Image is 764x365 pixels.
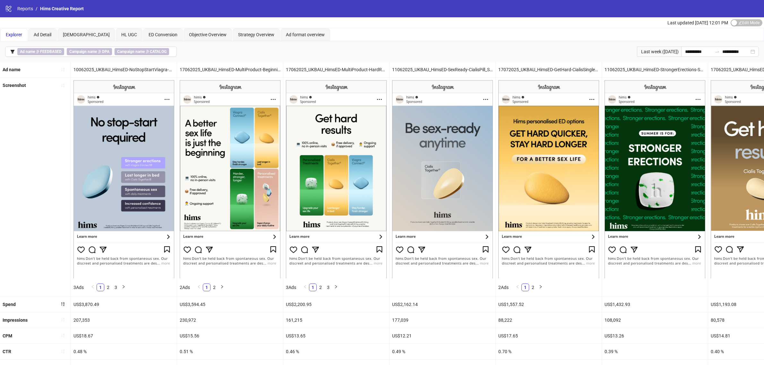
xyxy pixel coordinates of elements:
span: left [303,285,307,289]
button: right [332,284,340,291]
a: 3 [325,284,332,291]
b: FEEDBASED [40,49,62,54]
button: left [514,284,521,291]
span: 3 Ads [73,285,84,290]
div: 0.39 % [602,344,708,359]
a: 1 [203,284,210,291]
a: 2 [317,284,324,291]
img: Screenshot 120227063995570185 [286,80,387,278]
span: left [91,285,95,289]
div: 0.46 % [283,344,389,359]
div: 161,215 [283,312,389,328]
button: left [301,284,309,291]
div: Last week ([DATE]) [637,47,681,57]
span: Explorer [6,32,22,37]
b: Campaign name [69,49,97,54]
div: 17072025_UKBAU_HimsED-GetHard-CialisSingle_Static_CopyNovember24Compliant!_ReclaimIntimacy_MetaED... [496,62,602,77]
span: left [516,285,519,289]
li: Previous Page [301,284,309,291]
span: ED Conversion [149,32,177,37]
span: to [715,49,720,54]
a: 2 [529,284,537,291]
span: HL UGC [121,32,137,37]
button: right [537,284,545,291]
div: US$3,594.45 [177,297,283,312]
b: CATALOG [150,49,167,54]
b: DPA [102,49,109,54]
div: US$13.65 [283,328,389,344]
span: ∌ [17,48,64,55]
button: right [120,284,127,291]
span: sort-ascending [61,318,65,322]
div: US$17.65 [496,328,602,344]
li: Next Page [218,284,226,291]
img: Screenshot 120228161056150185 [605,80,705,278]
div: US$13.26 [602,328,708,344]
b: Ad name [20,49,35,54]
li: Next Page [537,284,545,291]
span: [DEMOGRAPHIC_DATA] [63,32,110,37]
div: 0.49 % [390,344,495,359]
a: 3 [112,284,119,291]
img: Screenshot 120228423340250185 [498,80,599,278]
div: US$2,200.95 [283,297,389,312]
li: 3 [112,284,120,291]
button: right [218,284,226,291]
span: filter [10,49,15,54]
b: Ad name [3,67,21,72]
div: 0.48 % [71,344,177,359]
a: 1 [97,284,104,291]
b: Impressions [3,318,28,323]
span: sort-ascending [61,67,65,72]
img: Screenshot 120227063995650185 [180,80,280,278]
div: US$1,432.93 [602,297,708,312]
div: US$2,162.14 [390,297,495,312]
span: Last updated [DATE] 12:01 PM [667,20,728,25]
span: right [539,285,543,289]
li: / [36,5,38,12]
div: 11062025_UKBAU_HimsED-SexReady-CialisPill_Static_CopyNovember24Compliant!_ReclaimIntimacy_MetaED_... [390,62,495,77]
div: 0.51 % [177,344,283,359]
b: Campaign name [117,49,145,54]
li: 1 [309,284,317,291]
div: US$3,870.49 [71,297,177,312]
span: left [197,285,201,289]
div: 10062025_UKBAU_HimsED-NoStopStartViagra-V1_Static_CopyNovember24Compliant!_ReclaimIntimacy_MetaED... [71,62,177,77]
span: Hims Creative Report [40,6,84,11]
div: 108,092 [602,312,708,328]
b: Screenshot [3,83,26,88]
b: CPM [3,333,12,338]
b: Spend [3,302,16,307]
div: 17062025_UKBAU_HimsED-MultiProduct-Beginning_Static_CopyNovember24Compliant!_ReclaimIntimacy_Meta... [177,62,283,77]
div: 177,039 [390,312,495,328]
span: ∌ [115,48,169,55]
span: Strategy Overview [238,32,274,37]
span: 2 Ads [498,285,509,290]
div: 0.70 % [496,344,602,359]
li: 2 [104,284,112,291]
li: Previous Page [195,284,203,291]
span: Ad format overview [286,32,325,37]
button: Ad name ∌ FEEDBASEDCampaign name ∌ DPACampaign name ∌ CATALOG [5,47,177,57]
span: right [334,285,338,289]
li: 1 [521,284,529,291]
li: Next Page [120,284,127,291]
button: left [89,284,97,291]
span: sort-descending [61,302,65,306]
img: Screenshot 120227063995530185 [392,80,493,278]
a: 1 [522,284,529,291]
span: right [122,285,125,289]
span: ∌ [67,48,112,55]
li: 2 [529,284,537,291]
span: 2 Ads [180,285,190,290]
a: 2 [211,284,218,291]
div: US$15.56 [177,328,283,344]
li: Previous Page [89,284,97,291]
a: Reports [16,5,34,12]
span: sort-ascending [61,349,65,353]
b: CTR [3,349,11,354]
div: 230,972 [177,312,283,328]
div: US$18.67 [71,328,177,344]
